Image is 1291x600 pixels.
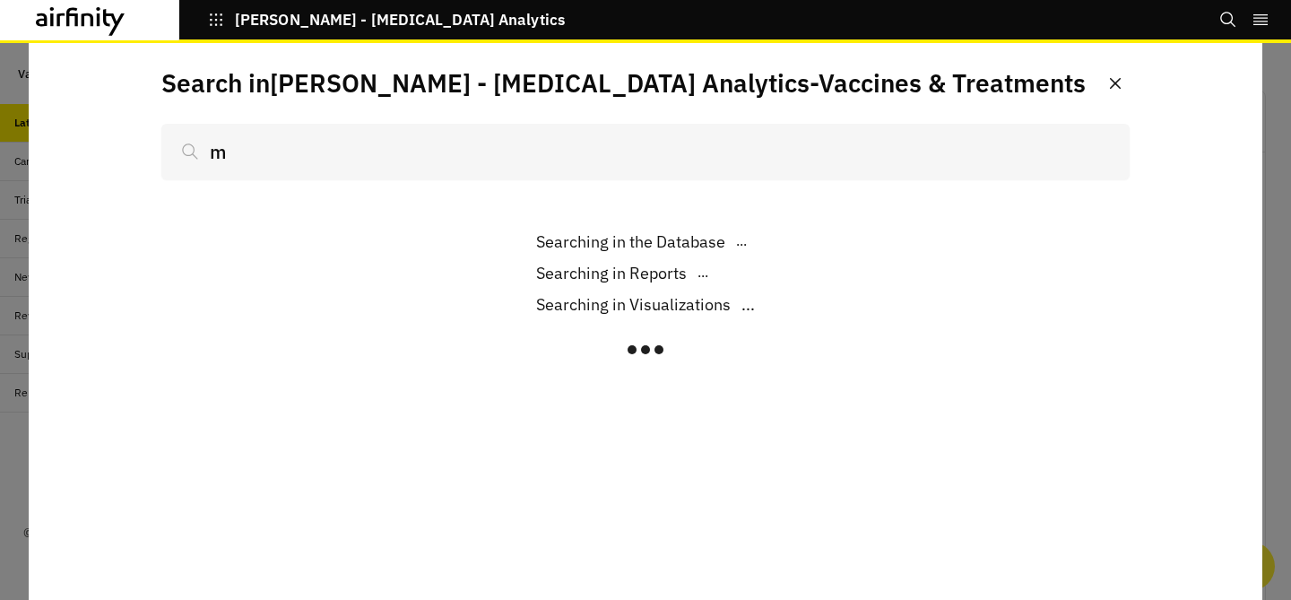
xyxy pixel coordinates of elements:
p: Searching in Reports [536,261,687,285]
p: Search in [PERSON_NAME] - [MEDICAL_DATA] Analytics - Vaccines & Treatments [161,65,1086,102]
p: Searching in the Database [536,230,725,254]
div: ... [536,230,747,254]
button: Close [1101,69,1130,98]
button: Search [1219,4,1237,35]
button: [PERSON_NAME] - [MEDICAL_DATA] Analytics [208,4,565,35]
div: ... [536,292,755,317]
p: [PERSON_NAME] - [MEDICAL_DATA] Analytics [235,12,565,28]
input: Search... [161,124,1130,179]
p: Searching in Visualizations [536,292,731,317]
div: ... [536,261,708,285]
